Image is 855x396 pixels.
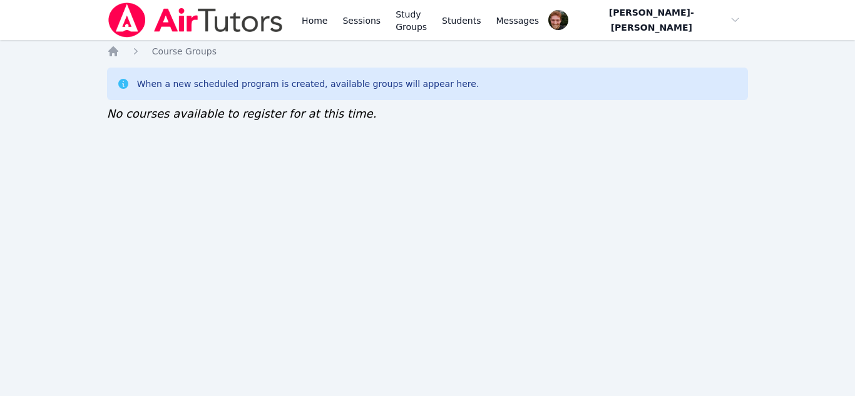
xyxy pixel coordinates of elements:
nav: Breadcrumb [107,45,749,58]
img: Air Tutors [107,3,284,38]
div: When a new scheduled program is created, available groups will appear here. [137,78,479,90]
span: Messages [496,14,540,27]
span: No courses available to register for at this time. [107,107,377,120]
a: Course Groups [152,45,217,58]
span: Course Groups [152,46,217,56]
